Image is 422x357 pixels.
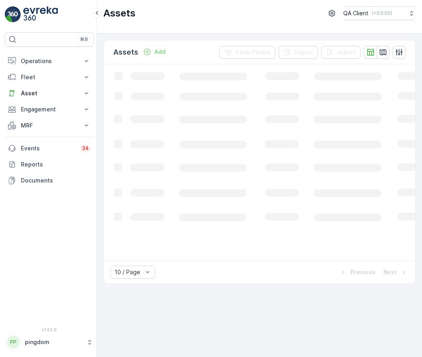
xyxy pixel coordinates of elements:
[321,46,361,59] button: Import
[5,172,94,189] a: Documents
[25,338,82,346] p: pingdom
[113,47,138,58] p: Assets
[21,144,76,152] p: Events
[21,105,78,113] p: Engagement
[21,121,78,129] p: MRF
[5,117,94,133] button: MRF
[372,10,392,16] p: ( +03:00 )
[154,48,166,56] p: Add
[5,156,94,172] a: Reports
[5,334,94,351] button: PPpingdom
[82,145,89,152] p: 34
[343,6,416,20] button: QA Client(+03:00)
[343,9,369,17] p: QA Client
[23,6,58,23] img: logo_light-DOdMpM7g.png
[7,336,20,349] div: PP
[337,48,356,56] p: Import
[295,48,313,56] p: Export
[383,267,409,277] button: Next
[21,57,78,65] p: Operations
[219,46,275,59] button: Clear Filters
[5,6,21,23] img: logo
[140,47,169,57] button: Add
[5,53,94,69] button: Operations
[5,327,94,332] span: v 1.52.0
[21,176,90,185] p: Documents
[338,267,376,277] button: Previous
[5,140,94,156] a: Events34
[236,48,270,56] p: Clear Filters
[5,101,94,117] button: Engagement
[350,268,375,276] p: Previous
[21,160,90,168] p: Reports
[21,89,78,97] p: Asset
[80,36,88,43] p: ⌘B
[383,268,397,276] p: Next
[21,73,78,81] p: Fleet
[5,85,94,101] button: Asset
[5,69,94,85] button: Fleet
[279,46,318,59] button: Export
[103,7,135,20] p: Assets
